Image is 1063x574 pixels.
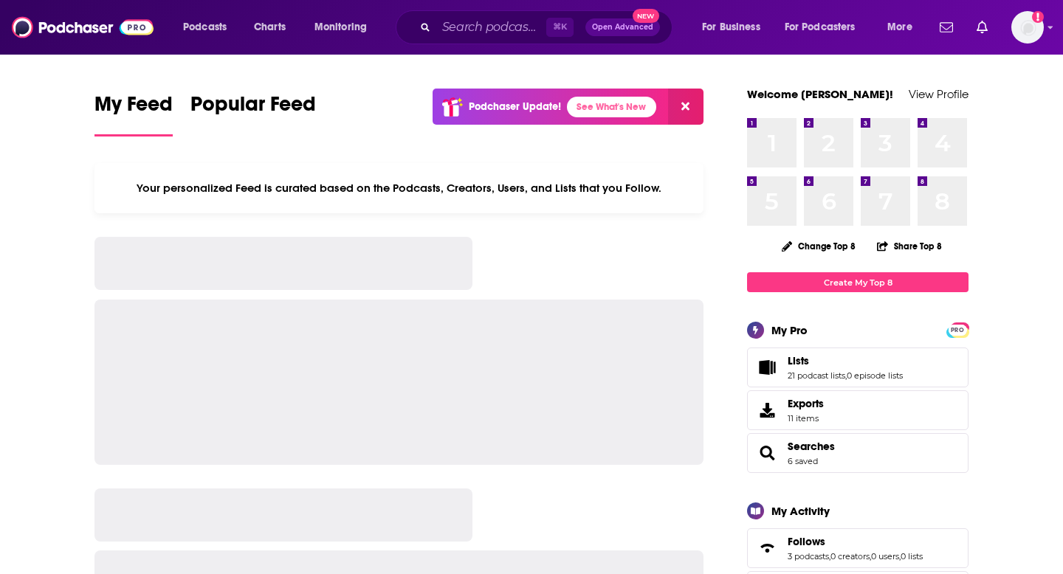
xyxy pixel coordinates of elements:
[1011,11,1044,44] span: Logged in as megcassidy
[752,538,782,559] a: Follows
[771,323,808,337] div: My Pro
[692,15,779,39] button: open menu
[788,456,818,466] a: 6 saved
[788,413,824,423] span: 11 items
[747,272,969,292] a: Create My Top 8
[901,551,923,561] a: 0 lists
[788,535,825,548] span: Follows
[747,87,893,101] a: Welcome [PERSON_NAME]!
[876,232,943,260] button: Share Top 8
[788,370,845,381] a: 21 podcast lists
[244,15,295,39] a: Charts
[934,15,959,40] a: Show notifications dropdown
[173,15,246,39] button: open menu
[847,370,903,381] a: 0 episode lists
[1011,11,1044,44] button: Show profile menu
[633,9,659,23] span: New
[314,17,367,38] span: Monitoring
[436,15,546,39] input: Search podcasts, credits, & more...
[94,91,173,136] a: My Feed
[1011,11,1044,44] img: User Profile
[1032,11,1044,23] svg: Add a profile image
[94,163,703,213] div: Your personalized Feed is curated based on the Podcasts, Creators, Users, and Lists that you Follow.
[183,17,227,38] span: Podcasts
[546,18,574,37] span: ⌘ K
[12,13,154,41] img: Podchaser - Follow, Share and Rate Podcasts
[775,15,877,39] button: open menu
[567,97,656,117] a: See What's New
[788,397,824,410] span: Exports
[788,440,835,453] a: Searches
[254,17,286,38] span: Charts
[971,15,994,40] a: Show notifications dropdown
[752,443,782,463] a: Searches
[785,17,856,38] span: For Podcasters
[469,100,561,113] p: Podchaser Update!
[887,17,912,38] span: More
[899,551,901,561] span: ,
[845,370,847,381] span: ,
[829,551,830,561] span: ,
[949,325,966,336] span: PRO
[909,87,969,101] a: View Profile
[190,91,316,136] a: Popular Feed
[788,354,809,367] span: Lists
[870,551,871,561] span: ,
[410,10,687,44] div: Search podcasts, credits, & more...
[788,535,923,548] a: Follows
[949,324,966,335] a: PRO
[788,354,903,367] a: Lists
[592,24,653,31] span: Open Advanced
[752,357,782,378] a: Lists
[747,528,969,568] span: Follows
[702,17,760,38] span: For Business
[788,551,829,561] a: 3 podcasts
[752,400,782,421] span: Exports
[771,504,830,518] div: My Activity
[877,15,931,39] button: open menu
[830,551,870,561] a: 0 creators
[585,18,660,36] button: Open AdvancedNew
[773,237,864,255] button: Change Top 8
[871,551,899,561] a: 0 users
[190,91,316,125] span: Popular Feed
[304,15,386,39] button: open menu
[747,433,969,473] span: Searches
[94,91,173,125] span: My Feed
[747,390,969,430] a: Exports
[747,347,969,387] span: Lists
